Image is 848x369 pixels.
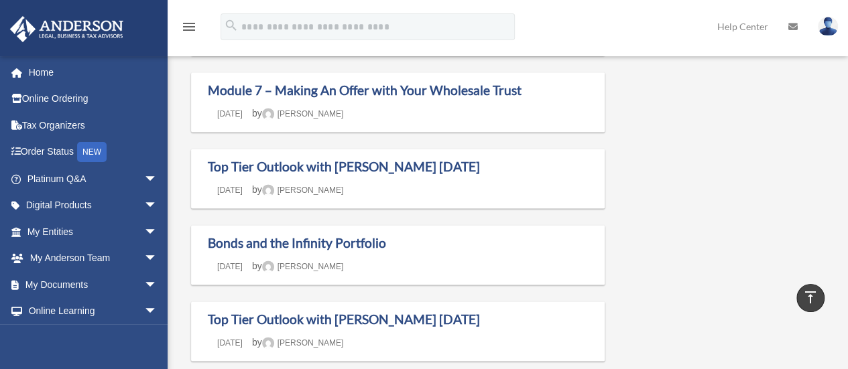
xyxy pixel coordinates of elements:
span: arrow_drop_down [144,218,171,246]
a: My Entitiesarrow_drop_down [9,218,178,245]
a: [DATE] [208,338,252,348]
a: My Documentsarrow_drop_down [9,271,178,298]
a: [PERSON_NAME] [262,109,344,119]
a: Digital Productsarrow_drop_down [9,192,178,219]
span: arrow_drop_down [144,271,171,299]
a: Module 7 – Making An Offer with Your Wholesale Trust [208,82,522,98]
a: Bonds and the Infinity Portfolio [208,235,386,250]
a: vertical_align_top [796,284,825,312]
img: Anderson Advisors Platinum Portal [6,16,127,42]
a: [PERSON_NAME] [262,262,344,271]
span: by [252,337,344,348]
a: Tax Organizers [9,112,178,139]
a: Top Tier Outlook with [PERSON_NAME] [DATE] [208,159,480,174]
a: Order StatusNEW [9,139,178,166]
div: NEW [77,142,107,162]
a: [DATE] [208,109,252,119]
a: My Anderson Teamarrow_drop_down [9,245,178,272]
i: search [224,18,239,33]
a: menu [181,23,197,35]
span: by [252,261,344,271]
a: [PERSON_NAME] [262,186,344,195]
a: [DATE] [208,262,252,271]
a: Top Tier Outlook with [PERSON_NAME] [DATE] [208,311,480,327]
img: User Pic [818,17,838,36]
span: by [252,184,344,195]
span: arrow_drop_down [144,298,171,325]
i: vertical_align_top [802,289,819,305]
span: by [252,108,344,119]
span: arrow_drop_down [144,165,171,193]
i: menu [181,19,197,35]
span: arrow_drop_down [144,245,171,273]
span: arrow_drop_down [144,192,171,220]
a: [DATE] [208,186,252,195]
a: Home [9,59,171,86]
a: Online Learningarrow_drop_down [9,298,178,325]
a: [PERSON_NAME] [262,338,344,348]
a: Platinum Q&Aarrow_drop_down [9,165,178,192]
a: Online Ordering [9,86,178,113]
